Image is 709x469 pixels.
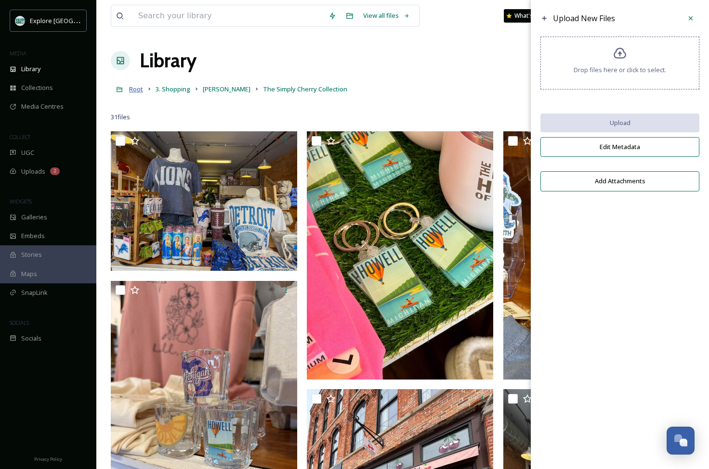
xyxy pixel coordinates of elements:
[129,85,143,93] span: Root
[156,83,190,95] a: 3. Shopping
[540,171,699,191] button: Add Attachments
[129,83,143,95] a: Root
[540,137,699,157] button: Edit Metadata
[21,167,45,176] span: Uploads
[574,65,666,75] span: Drop files here or click to select.
[15,16,25,25] img: 67e7af72-b6c8-455a-acf8-98e6fe1b68aa.avif
[156,85,190,93] span: 3. Shopping
[553,13,615,24] span: Upload New Files
[307,131,493,380] img: Simply Cherry Howell Merch.jpg
[10,133,30,140] span: COLLECT
[30,16,162,25] span: Explore [GEOGRAPHIC_DATA][PERSON_NAME]
[21,269,37,279] span: Maps
[504,9,552,23] a: What's New
[203,85,250,93] span: [PERSON_NAME]
[21,250,42,259] span: Stories
[21,334,41,343] span: Socials
[111,131,297,271] img: IMG_1559.JPG
[21,83,53,92] span: Collections
[10,319,29,326] span: SOCIALS
[111,113,130,122] span: 31 file s
[133,5,324,26] input: Search your library
[50,167,60,175] div: 2
[140,46,197,75] a: Library
[10,198,32,205] span: WIDGETS
[21,231,45,241] span: Embeds
[503,131,690,380] img: Simply Cherry Howell Merch (2).jpg
[21,64,40,74] span: Library
[358,6,415,25] a: View all files
[34,456,62,462] span: Privacy Policy
[203,83,250,95] a: [PERSON_NAME]
[263,83,347,95] a: The Simply Cherry Collection
[10,50,26,57] span: MEDIA
[21,102,64,111] span: Media Centres
[34,453,62,464] a: Privacy Policy
[667,427,695,455] button: Open Chat
[540,114,699,132] button: Upload
[263,85,347,93] span: The Simply Cherry Collection
[21,148,34,157] span: UGC
[21,288,48,297] span: SnapLink
[21,213,47,222] span: Galleries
